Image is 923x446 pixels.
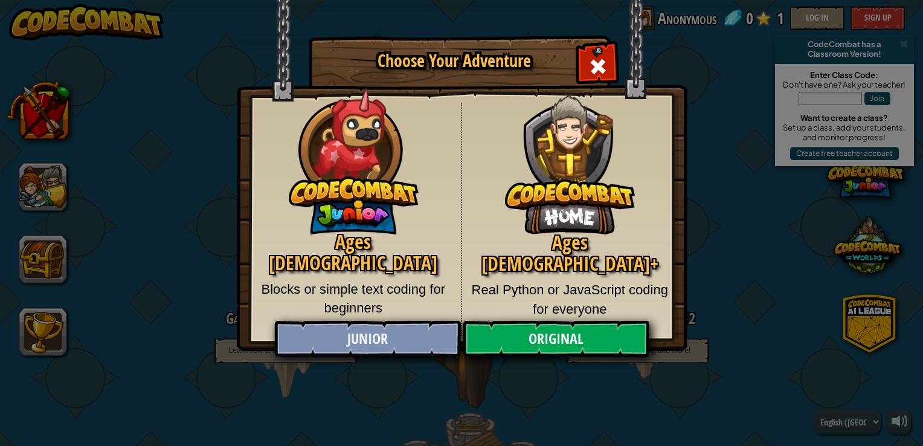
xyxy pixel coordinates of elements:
[471,232,669,274] h2: Ages [DEMOGRAPHIC_DATA]+
[274,321,460,357] a: Junior
[255,231,452,274] h2: Ages [DEMOGRAPHIC_DATA]
[255,280,452,318] p: Blocks or simple text coding for beginners
[471,280,669,318] p: Real Python or JavaScript coding for everyone
[330,52,578,71] h1: Choose Your Adventure
[289,80,419,234] img: CodeCombat Junior hero character
[505,76,635,234] img: CodeCombat Original hero character
[579,46,617,84] div: Close modal
[463,321,649,357] a: Original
